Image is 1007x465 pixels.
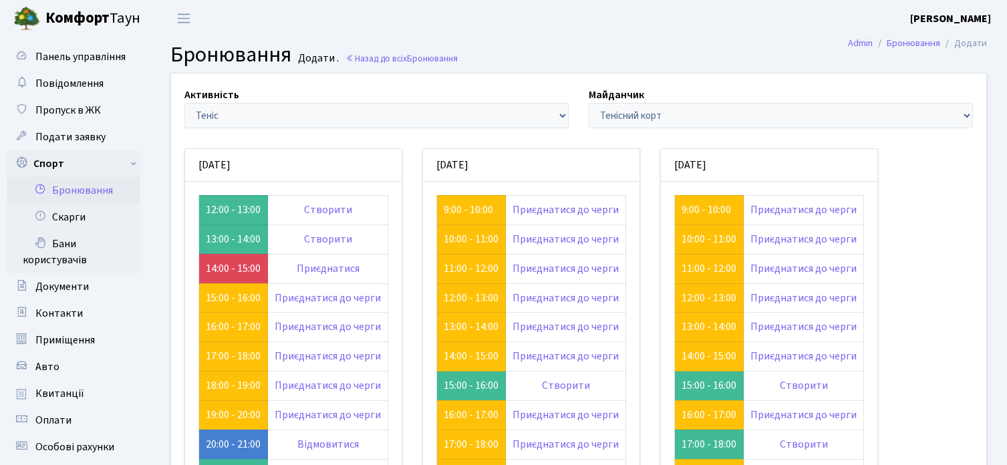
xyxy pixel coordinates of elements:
span: Документи [35,279,89,294]
span: Контакти [35,306,83,321]
a: Приєднатися до черги [275,319,381,334]
a: Приєднатися до черги [513,202,619,217]
a: Авто [7,353,140,380]
a: Назад до всіхБронювання [345,52,458,65]
a: Подати заявку [7,124,140,150]
span: Авто [35,359,59,374]
a: Квитанції [7,380,140,407]
a: Відмовитися [297,437,359,452]
a: 9:00 - 10:00 [444,202,493,217]
td: 15:00 - 16:00 [437,371,506,401]
a: 11:00 - 12:00 [444,261,498,276]
a: [PERSON_NAME] [910,11,991,27]
a: Приміщення [7,327,140,353]
a: 9:00 - 10:00 [682,202,731,217]
label: Майданчик [589,87,644,103]
a: 15:00 - 16:00 [206,291,261,305]
span: Приміщення [35,333,95,347]
a: 12:00 - 13:00 [682,291,736,305]
a: 19:00 - 20:00 [206,408,261,422]
a: Приєднатися до черги [513,261,619,276]
a: Приєднатися до черги [275,349,381,363]
a: Створити [304,202,352,217]
td: 12:00 - 13:00 [199,195,268,224]
a: 16:00 - 17:00 [206,319,261,334]
span: Оплати [35,413,71,428]
a: Приєднатися до черги [513,437,619,452]
span: Особові рахунки [35,440,114,454]
a: Створити [780,378,828,393]
a: 20:00 - 21:00 [206,437,261,452]
a: Приєднатися до черги [750,408,857,422]
a: Панель управління [7,43,140,70]
a: Admin [848,36,873,50]
a: 14:00 - 15:00 [444,349,498,363]
a: Приєднатися до черги [513,408,619,422]
a: Оплати [7,407,140,434]
a: Приєднатися до черги [513,319,619,334]
a: Приєднатися до черги [513,232,619,247]
label: Активність [184,87,239,103]
button: Переключити навігацію [167,7,200,29]
nav: breadcrumb [828,29,1007,57]
a: Особові рахунки [7,434,140,460]
a: Приєднатися до черги [750,291,857,305]
a: 14:00 - 15:00 [206,261,261,276]
a: 12:00 - 13:00 [444,291,498,305]
div: [DATE] [661,149,877,182]
td: 13:00 - 14:00 [199,224,268,254]
a: 13:00 - 14:00 [682,319,736,334]
a: 10:00 - 11:00 [444,232,498,247]
a: Приєднатися до черги [750,349,857,363]
a: Бронювання [887,36,940,50]
a: 16:00 - 17:00 [682,408,736,422]
a: Приєднатися до черги [750,261,857,276]
a: 10:00 - 11:00 [682,232,736,247]
a: 14:00 - 15:00 [682,349,736,363]
div: [DATE] [185,149,402,182]
b: Комфорт [45,7,110,29]
a: Скарги [7,204,140,230]
td: 15:00 - 16:00 [675,371,744,401]
a: 18:00 - 19:00 [206,378,261,393]
a: Бронювання [7,177,140,204]
span: Квитанції [35,386,84,401]
b: [PERSON_NAME] [910,11,991,26]
img: logo.png [13,5,40,32]
a: Приєднатися [297,261,359,276]
span: Бронювання [407,52,458,65]
a: Приєднатися до черги [750,319,857,334]
a: Приєднатися до черги [750,232,857,247]
a: Приєднатися до черги [275,291,381,305]
a: Приєднатися до черги [513,291,619,305]
a: Бани користувачів [7,230,140,273]
span: Панель управління [35,49,126,64]
a: Приєднатися до черги [750,202,857,217]
span: Таун [45,7,140,30]
a: 11:00 - 12:00 [682,261,736,276]
span: Подати заявку [35,130,106,144]
a: Приєднатися до черги [275,408,381,422]
a: Документи [7,273,140,300]
a: Приєднатися до черги [513,349,619,363]
a: 17:00 - 18:00 [444,437,498,452]
a: Приєднатися до черги [275,378,381,393]
a: Створити [542,378,590,393]
span: Повідомлення [35,76,104,91]
li: Додати [940,36,987,51]
a: 13:00 - 14:00 [444,319,498,334]
a: Спорт [7,150,140,177]
a: Створити [780,437,828,452]
a: Контакти [7,300,140,327]
a: Повідомлення [7,70,140,97]
a: 17:00 - 18:00 [206,349,261,363]
td: 17:00 - 18:00 [675,430,744,459]
span: Пропуск в ЖК [35,103,101,118]
a: 16:00 - 17:00 [444,408,498,422]
a: Створити [304,232,352,247]
small: Додати . [295,52,339,65]
div: [DATE] [423,149,639,182]
a: Пропуск в ЖК [7,97,140,124]
span: Бронювання [170,39,291,70]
